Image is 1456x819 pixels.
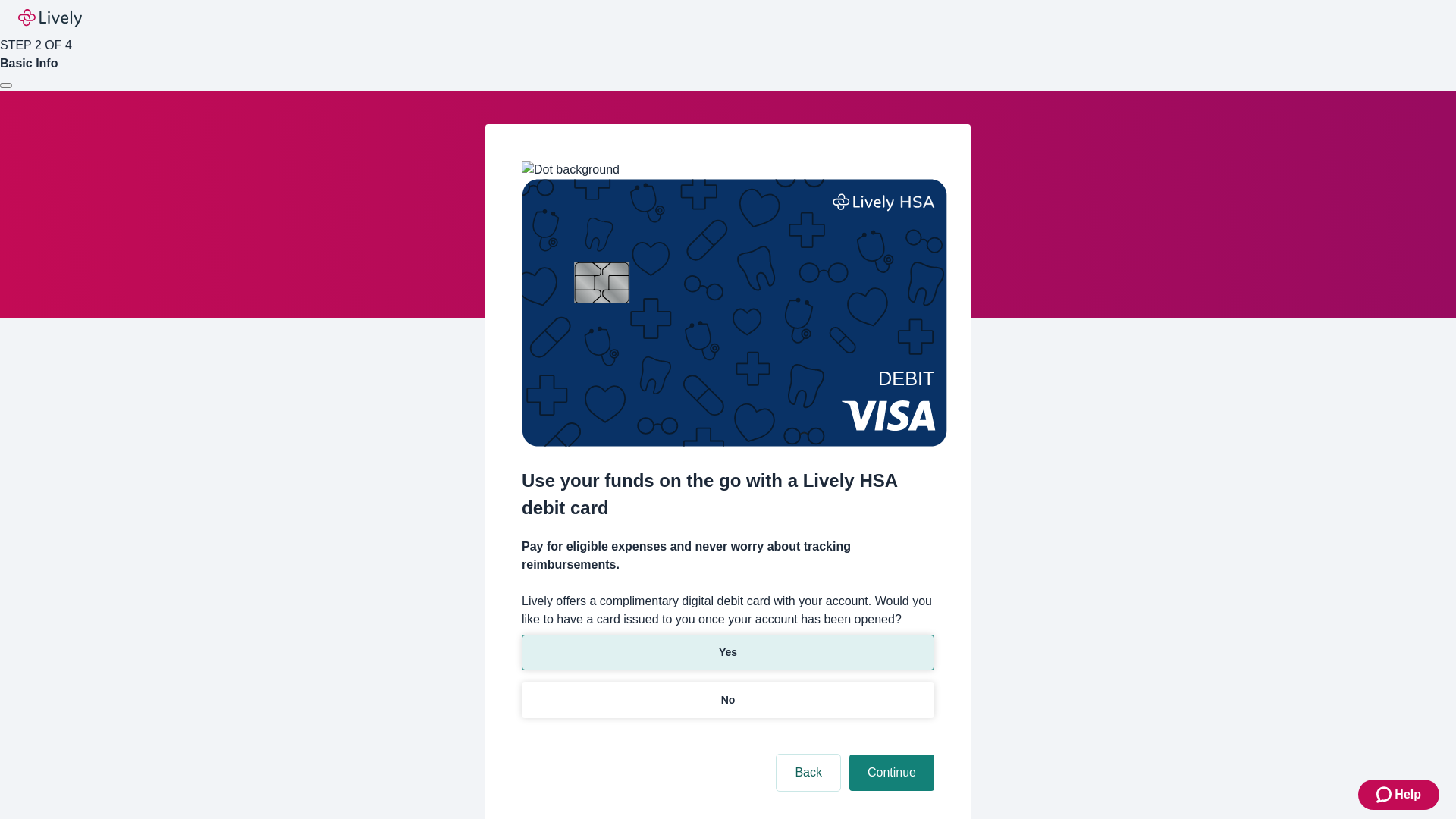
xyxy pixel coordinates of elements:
[522,538,934,574] h4: Pay for eligible expenses and never worry about tracking reimbursements.
[777,755,840,791] button: Back
[849,755,934,791] button: Continue
[522,635,934,670] button: Yes
[1395,786,1421,804] span: Help
[719,645,737,661] p: Yes
[1358,780,1439,810] button: Zendesk support iconHelp
[721,692,736,708] p: No
[522,682,934,718] button: No
[1376,786,1395,804] svg: Zendesk support icon
[522,467,934,522] h2: Use your funds on the go with a Lively HSA debit card
[522,161,620,179] img: Dot background
[18,9,82,27] img: Lively
[522,179,947,447] img: Debit card
[522,592,934,629] label: Lively offers a complimentary digital debit card with your account. Would you like to have a card...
